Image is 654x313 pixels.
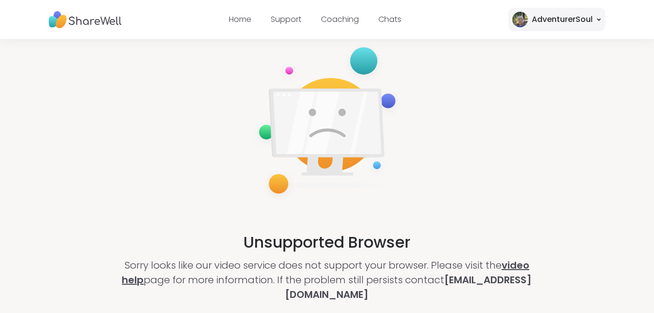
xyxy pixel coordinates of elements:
p: Sorry looks like our video service does not support your browser. Please visit the page for more ... [109,258,545,302]
div: AdventurerSoul [532,14,593,25]
a: Chats [378,14,401,25]
a: Home [229,14,251,25]
img: not-supported [251,41,403,203]
h2: Unsupported Browser [243,231,411,254]
a: Support [271,14,301,25]
a: video help [122,258,529,287]
a: Coaching [321,14,359,25]
a: [EMAIL_ADDRESS][DOMAIN_NAME] [285,273,532,301]
img: AdventurerSoul [512,12,528,27]
img: ShareWell Nav Logo [49,6,122,33]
